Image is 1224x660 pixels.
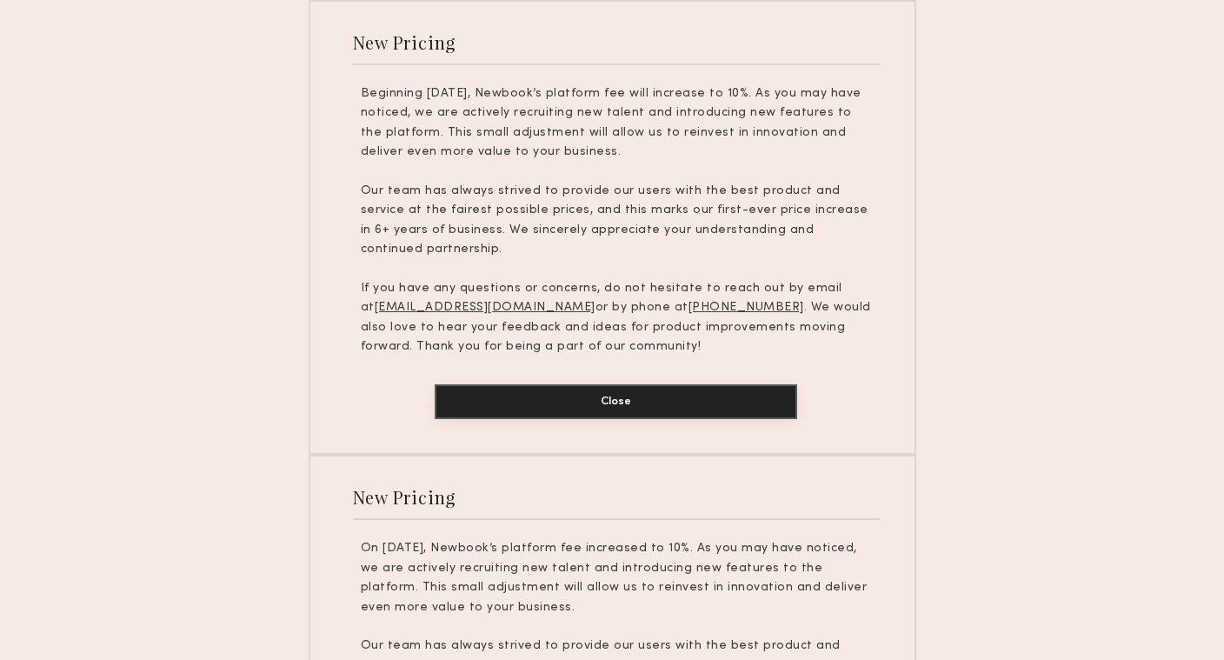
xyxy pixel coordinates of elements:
[361,279,872,357] p: If you have any questions or concerns, do not hesitate to reach out by email at or by phone at . ...
[435,384,797,419] button: Close
[375,302,595,313] u: [EMAIL_ADDRESS][DOMAIN_NAME]
[353,30,456,54] div: New Pricing
[353,485,456,509] div: New Pricing
[361,539,872,617] p: On [DATE], Newbook’s platform fee increased to 10%. As you may have noticed, we are actively recr...
[688,302,804,313] u: [PHONE_NUMBER]
[361,84,872,163] p: Beginning [DATE], Newbook’s platform fee will increase to 10%. As you may have noticed, we are ac...
[361,182,872,260] p: Our team has always strived to provide our users with the best product and service at the fairest...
